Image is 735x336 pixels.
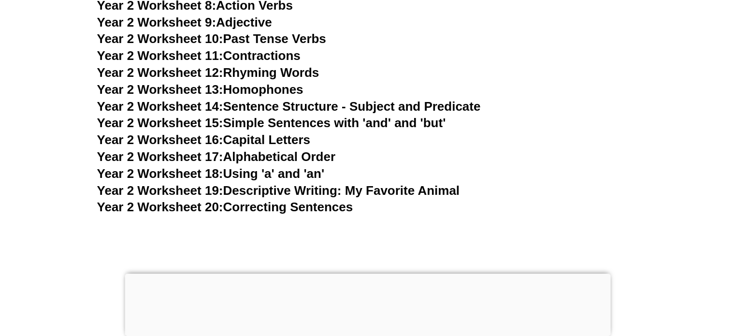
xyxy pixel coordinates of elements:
[97,166,324,181] a: Year 2 Worksheet 18:Using 'a' and 'an'
[97,65,223,80] span: Year 2 Worksheet 12:
[687,290,735,336] iframe: Chat Widget
[97,132,310,147] a: Year 2 Worksheet 16:Capital Letters
[97,82,223,97] span: Year 2 Worksheet 13:
[97,48,223,63] span: Year 2 Worksheet 11:
[97,183,223,198] span: Year 2 Worksheet 19:
[97,65,319,80] a: Year 2 Worksheet 12:Rhyming Words
[97,149,223,164] span: Year 2 Worksheet 17:
[97,116,446,130] a: Year 2 Worksheet 15:Simple Sentences with 'and' and 'but'
[125,274,610,334] iframe: Advertisement
[97,116,223,130] span: Year 2 Worksheet 15:
[97,149,335,164] a: Year 2 Worksheet 17:Alphabetical Order
[97,31,326,46] a: Year 2 Worksheet 10:Past Tense Verbs
[97,183,460,198] a: Year 2 Worksheet 19:Descriptive Writing: My Favorite Animal
[97,82,303,97] a: Year 2 Worksheet 13:Homophones
[97,15,272,29] a: Year 2 Worksheet 9:Adjective
[97,48,301,63] a: Year 2 Worksheet 11:Contractions
[97,200,223,214] span: Year 2 Worksheet 20:
[97,99,481,114] a: Year 2 Worksheet 14:Sentence Structure - Subject and Predicate
[97,132,223,147] span: Year 2 Worksheet 16:
[97,31,223,46] span: Year 2 Worksheet 10:
[97,200,353,214] a: Year 2 Worksheet 20:Correcting Sentences
[97,15,216,29] span: Year 2 Worksheet 9:
[97,166,223,181] span: Year 2 Worksheet 18:
[97,99,223,114] span: Year 2 Worksheet 14:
